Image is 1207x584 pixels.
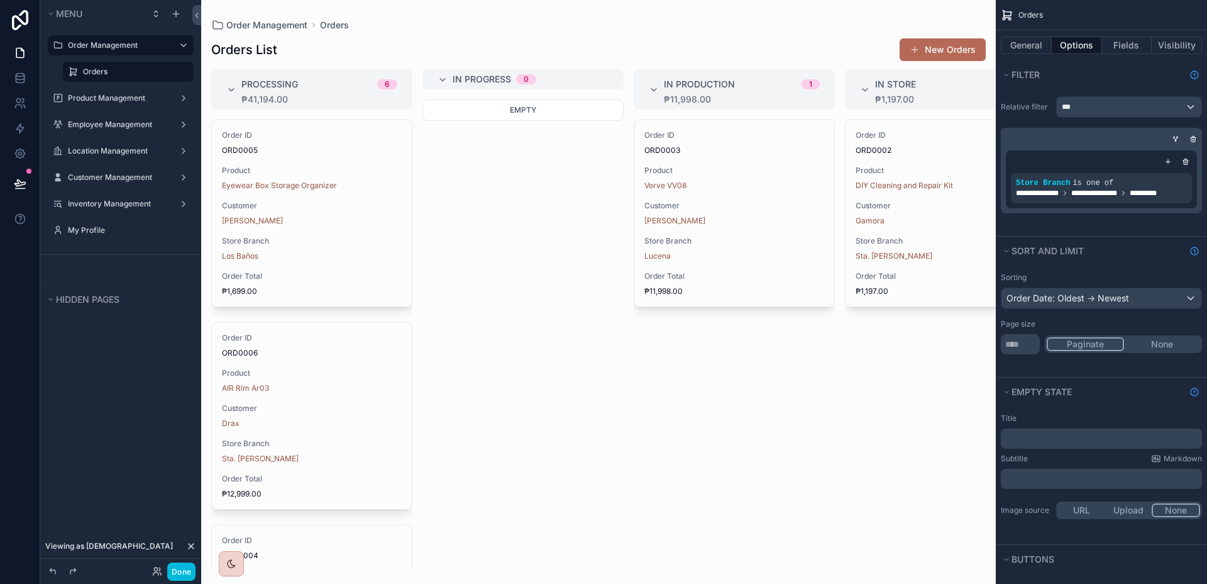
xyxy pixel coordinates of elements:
span: ORD0003 [644,145,824,155]
button: Order Date: Oldest -> Newest [1001,288,1202,309]
span: Product [856,166,1035,176]
span: Store Branch [222,439,402,449]
span: is one of [1072,179,1113,188]
span: Customer [644,201,824,211]
a: Orders [320,19,349,31]
span: Order Management [226,19,307,31]
span: Order Total [222,474,402,484]
div: 6 [385,79,390,89]
a: Eyewear Box Storage Organizer [222,181,337,191]
button: Options [1052,36,1102,54]
a: New Orders [900,38,986,61]
a: Orders [83,67,186,77]
label: Title [1001,413,1017,424]
span: Store Branch [856,236,1035,246]
span: ORD0004 [222,551,402,561]
label: My Profile [68,225,186,235]
h1: Orders List [211,41,277,59]
span: Order ID [222,130,402,140]
button: Empty state [1001,383,1184,401]
span: ₱11,998.00 [644,286,824,296]
a: Sta. [PERSON_NAME] [856,251,932,261]
span: ₱12,999.00 [222,489,402,499]
a: Lucena [644,251,671,261]
span: In Progress [453,73,511,86]
span: Store Branch [222,236,402,246]
span: Store Branch [644,236,824,246]
a: Order IDORD0006ProductAIR Rim Ar03CustomerDraxStore BranchSta. [PERSON_NAME]Order Total₱12,999.00 [211,322,412,510]
a: Order Management [211,19,307,31]
span: ₱1,699.00 [222,286,402,296]
span: Customer [856,201,1035,211]
span: Filter [1011,69,1040,80]
label: Subtitle [1001,454,1028,464]
div: Order Date: Oldest -> Newest [1001,288,1201,308]
span: Sort And Limit [1011,245,1084,256]
button: Upload [1105,503,1152,517]
button: Buttons [1001,551,1194,568]
button: Menu [45,5,143,23]
svg: Show help information [1189,387,1199,397]
button: Fields [1102,36,1152,54]
a: Markdown [1151,454,1202,464]
label: Customer Management [68,172,168,182]
a: Sta. [PERSON_NAME] [222,454,299,464]
span: Empty state [1011,386,1072,397]
a: [PERSON_NAME] [644,216,705,226]
span: Orders [1018,10,1043,20]
label: Location Management [68,146,168,156]
span: Markdown [1164,454,1202,464]
a: Order IDORD0005ProductEyewear Box Storage OrganizerCustomer[PERSON_NAME]Store BranchLos BañosOrde... [211,120,412,307]
span: Order ID [644,130,824,140]
svg: Show help information [1189,70,1199,80]
button: Sort And Limit [1001,242,1184,260]
a: AIR Rim Ar03 [222,383,269,393]
button: None [1152,503,1200,517]
a: Order IDORD0003ProductVerve VV08Customer[PERSON_NAME]Store BranchLucenaOrder Total₱11,998.00 [634,120,835,307]
label: Inventory Management [68,199,168,209]
span: Product [222,166,402,176]
span: ₱1,197.00 [856,286,1035,296]
span: Viewing as [DEMOGRAPHIC_DATA] [45,541,173,551]
a: Employee Management [68,120,168,130]
label: Sorting [1001,272,1027,283]
div: ₱1,197.00 [875,94,1031,104]
div: ₱41,194.00 [241,94,397,104]
a: Drax [222,418,240,429]
a: [PERSON_NAME] [222,216,283,226]
button: Filter [1001,66,1184,84]
span: Processing [241,78,298,91]
span: ORD0002 [856,145,1035,155]
a: Verve VV08 [644,181,686,191]
button: Hidden pages [45,291,189,308]
span: Customer [222,403,402,413]
span: In Store [875,78,916,91]
a: Gamora [856,216,885,226]
span: ORD0005 [222,145,402,155]
a: Los Baños [222,251,258,261]
button: Visibility [1152,36,1202,54]
label: Product Management [68,93,168,103]
div: scrollable content [1001,469,1202,489]
label: Order Management [68,40,168,50]
span: Store Branch [1016,179,1070,188]
span: Buttons [1011,554,1054,564]
button: Done [167,563,196,581]
svg: Show help information [1189,246,1199,256]
button: Paginate [1047,337,1124,351]
label: Image source [1001,505,1051,515]
span: DIY Cleaning and Repair Kit [856,181,953,191]
span: Order Total [222,271,402,281]
div: 1 [809,79,812,89]
button: General [1001,36,1052,54]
